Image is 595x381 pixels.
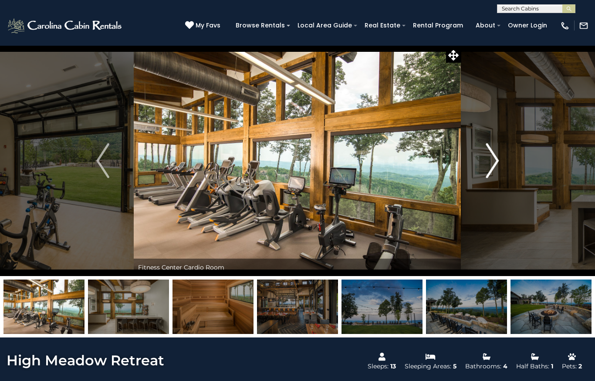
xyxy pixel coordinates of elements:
[360,19,405,32] a: Real Estate
[510,280,592,334] img: 165210649
[72,45,134,276] button: Previous
[579,21,588,30] img: mail-regular-white.png
[486,143,499,178] img: arrow
[172,280,254,334] img: 165210645
[3,280,85,334] img: 165210643
[341,280,423,334] img: 165210648
[560,21,570,30] img: phone-regular-white.png
[257,280,338,334] img: 165210646
[196,21,220,30] span: My Favs
[461,45,523,276] button: Next
[504,19,551,32] a: Owner Login
[96,143,109,178] img: arrow
[7,17,124,34] img: White-1-2.png
[185,21,223,30] a: My Favs
[471,19,500,32] a: About
[231,19,289,32] a: Browse Rentals
[88,280,169,334] img: 165210644
[134,259,461,276] div: Fitness Center Cardio Room
[409,19,467,32] a: Rental Program
[426,280,507,334] img: 165210647
[293,19,356,32] a: Local Area Guide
